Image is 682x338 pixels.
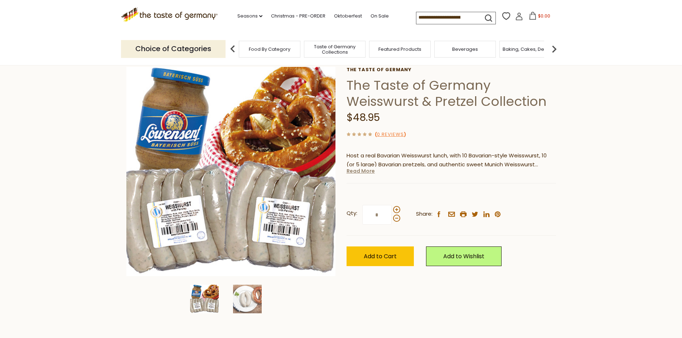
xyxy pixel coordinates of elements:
[547,42,561,56] img: next arrow
[371,12,389,20] a: On Sale
[347,67,556,73] a: The Taste of Germany
[249,46,290,52] a: Food By Category
[426,246,502,266] a: Add to Wishlist
[362,205,392,225] input: Qty:
[121,40,226,58] p: Choice of Categories
[226,42,240,56] img: previous arrow
[306,44,363,55] a: Taste of Germany Collections
[190,285,219,313] img: The Taste of Germany Weisswurst & Pretzel Collection
[347,246,414,266] button: Add to Cart
[126,67,336,276] img: The Taste of Germany Weisswurst & Pretzel Collection
[375,131,406,138] span: ( )
[377,131,404,138] a: 0 Reviews
[347,77,556,109] h1: The Taste of Germany Weisswurst & Pretzel Collection
[364,252,397,260] span: Add to Cart
[334,12,362,20] a: Oktoberfest
[347,151,556,169] p: Host a real Bavarian Weisswurst lunch, with 10 Bavarian-style Weisswurst, 10 (or 5 large) Bavaria...
[271,12,325,20] a: Christmas - PRE-ORDER
[347,167,375,175] a: Read More
[233,285,262,313] img: The Taste of Germany Weisswurst & Pretzel Collection
[524,12,555,23] button: $0.00
[416,210,432,219] span: Share:
[503,46,558,52] a: Baking, Cakes, Desserts
[452,46,478,52] a: Beverages
[237,12,262,20] a: Seasons
[347,209,357,218] strong: Qty:
[538,13,550,19] span: $0.00
[378,46,421,52] a: Featured Products
[347,111,380,124] span: $48.95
